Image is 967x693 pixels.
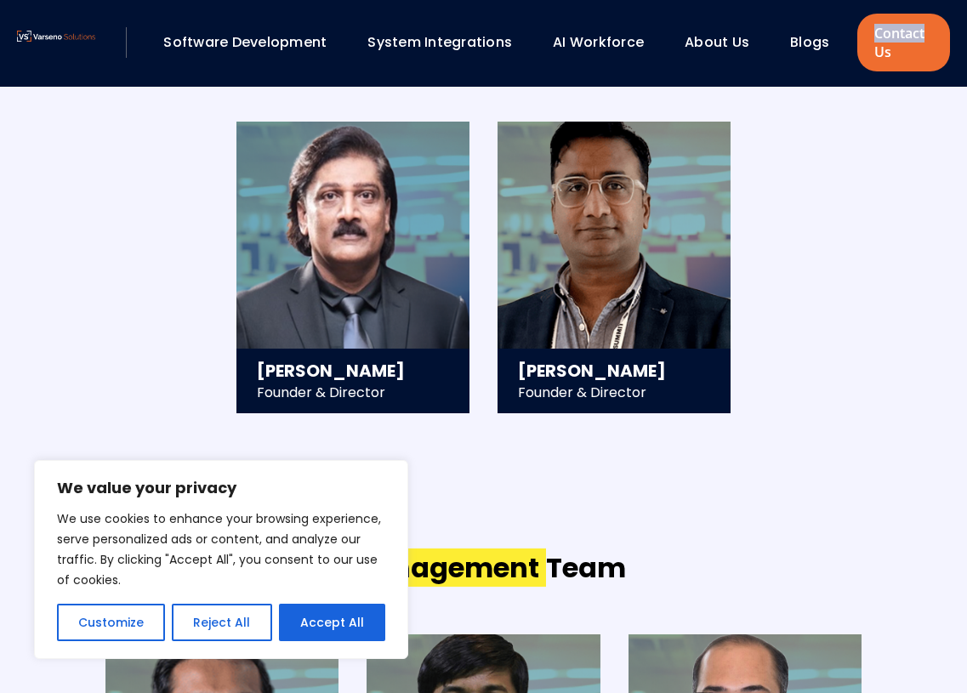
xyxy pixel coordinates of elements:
div: Founder & Director [518,383,710,413]
div: AI Workforce [544,28,668,57]
p: We value your privacy [57,478,385,498]
button: Accept All [279,604,385,641]
a: AI Workforce [553,32,644,52]
a: System Integrations [367,32,512,52]
button: Customize [57,604,165,641]
a: About Us [685,32,749,52]
p: We use cookies to enhance your browsing experience, serve personalized ads or content, and analyz... [57,508,385,590]
h2: Team [341,549,626,587]
h3: [PERSON_NAME] [257,359,449,383]
a: Software Development [163,32,327,52]
div: Blogs [782,28,853,57]
div: About Us [676,28,773,57]
span: Management [341,548,546,587]
div: System Integrations [359,28,536,57]
a: Varseno Solutions – Product Engineering & IT Services [17,26,95,60]
a: Contact Us [857,14,950,71]
div: Founder & Director [257,383,449,413]
div: Software Development [155,28,350,57]
img: Varseno Solutions – Product Engineering & IT Services [17,31,95,41]
button: Reject All [172,604,271,641]
h3: [PERSON_NAME] [518,359,710,383]
a: Blogs [790,32,829,52]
